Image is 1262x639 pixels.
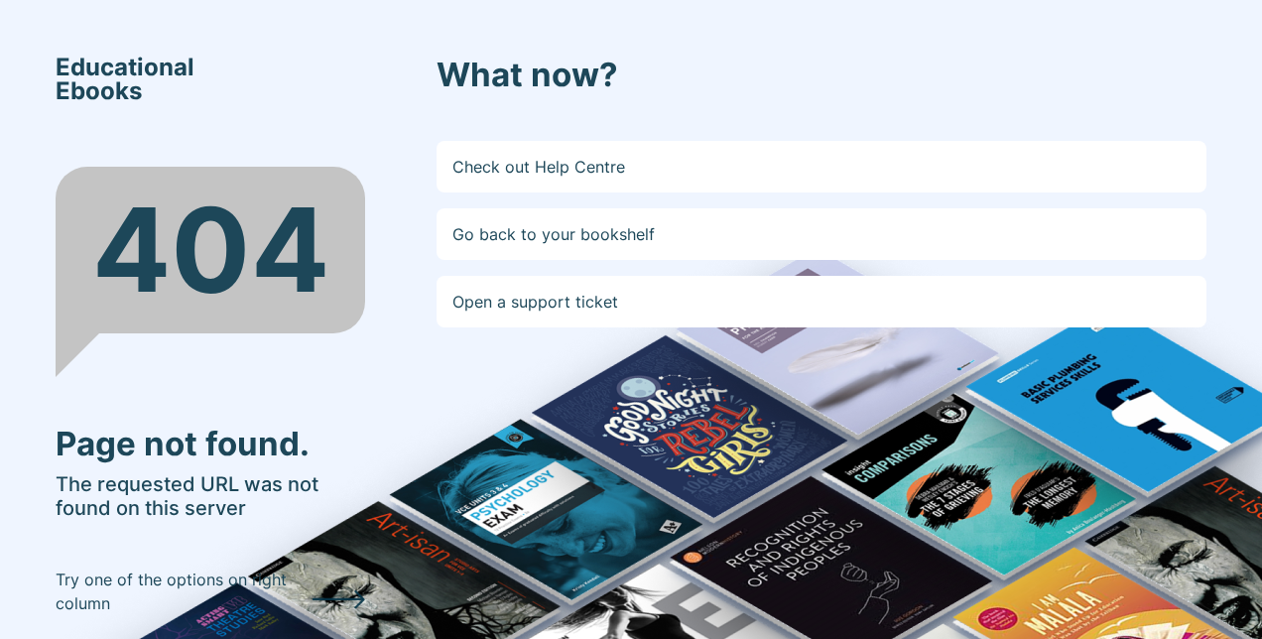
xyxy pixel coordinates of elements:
h5: The requested URL was not found on this server [56,472,365,520]
p: Try one of the options on right column [56,568,312,615]
a: Check out Help Centre [437,141,1206,192]
h3: What now? [437,56,1206,95]
span: Educational Ebooks [56,56,194,103]
a: Open a support ticket [437,276,1206,327]
a: Go back to your bookshelf [437,208,1206,260]
h3: Page not found. [56,425,365,464]
div: 404 [56,167,365,333]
